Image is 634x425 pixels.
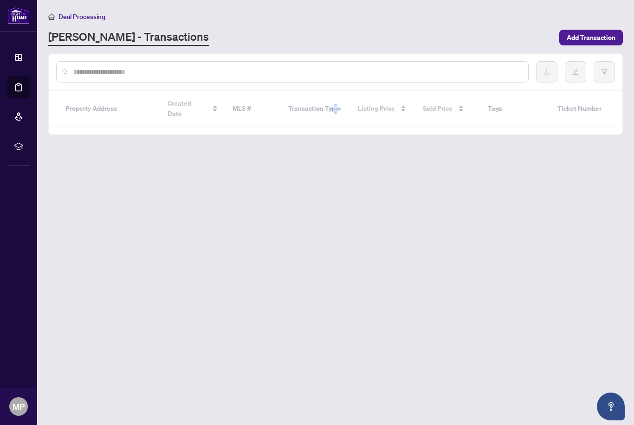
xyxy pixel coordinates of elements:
[597,393,625,420] button: Open asap
[48,13,55,20] span: home
[536,61,557,82] button: download
[594,61,615,82] button: filter
[58,13,105,21] span: Deal Processing
[13,400,25,413] span: MP
[7,7,30,24] img: logo
[567,30,615,45] span: Add Transaction
[565,61,586,82] button: edit
[48,29,209,46] a: [PERSON_NAME] - Transactions
[559,30,623,45] button: Add Transaction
